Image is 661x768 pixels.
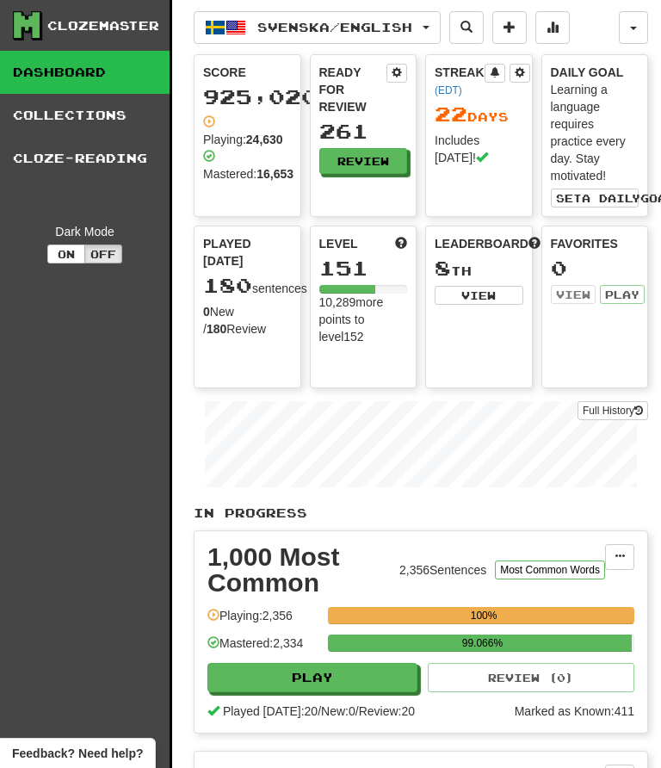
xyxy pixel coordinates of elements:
span: Level [319,235,358,252]
span: 8 [435,256,451,280]
div: Marked as Known: 411 [515,703,634,720]
div: 0 [551,257,639,279]
span: Open feedback widget [12,745,143,762]
div: 100% [333,607,634,624]
span: Leaderboard [435,235,528,252]
button: More stats [535,11,570,44]
strong: 0 [203,305,210,319]
button: Search sentences [449,11,484,44]
button: Play [207,663,417,692]
div: sentences [203,275,292,297]
div: Favorites [551,235,639,252]
button: Review (0) [428,663,634,692]
button: Svenska/English [194,11,441,44]
div: 925,020 [203,86,292,108]
div: 2,356 Sentences [399,561,486,579]
a: (EDT) [435,84,462,96]
span: 22 [435,102,467,126]
span: a daily [582,192,640,204]
div: Playing: 2,356 [207,607,319,635]
div: th [435,257,523,280]
button: Seta dailygoal [551,189,639,207]
span: Svenska / English [257,20,412,34]
div: Day s [435,103,523,126]
div: Score [203,64,292,81]
div: 99.066% [333,635,631,652]
span: This week in points, UTC [528,235,541,252]
span: / [318,704,321,718]
div: Playing: [203,114,283,148]
span: Review: 20 [359,704,415,718]
a: Full History [578,401,648,420]
div: Learning a language requires practice every day. Stay motivated! [551,81,639,184]
div: Daily Goal [551,64,639,81]
button: Review [319,148,408,174]
span: / [355,704,359,718]
div: Includes [DATE]! [435,132,523,166]
button: Off [84,245,122,263]
strong: 24,630 [246,133,283,146]
div: Mastered: 2,334 [207,635,319,663]
button: View [435,286,523,305]
div: Clozemaster [47,17,159,34]
span: Played [DATE] [203,235,292,269]
div: 10,289 more points to level 152 [319,294,408,345]
span: 180 [203,273,252,297]
button: View [551,285,596,304]
span: Score more points to level up [395,235,407,252]
button: Play [600,285,645,304]
button: Add sentence to collection [492,11,527,44]
button: On [47,245,85,263]
div: 1,000 Most Common [207,544,391,596]
div: New / Review [203,303,292,338]
div: Ready for Review [319,64,387,115]
div: 261 [319,121,408,142]
p: In Progress [194,505,648,522]
strong: 180 [207,322,226,336]
div: Dark Mode [13,223,157,240]
div: Streak [435,64,485,98]
div: 151 [319,257,408,279]
div: Mastered: [203,148,293,183]
span: Played [DATE]: 20 [223,704,318,718]
span: New: 0 [321,704,355,718]
button: Most Common Words [495,561,605,579]
strong: 16,653 [256,167,293,181]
